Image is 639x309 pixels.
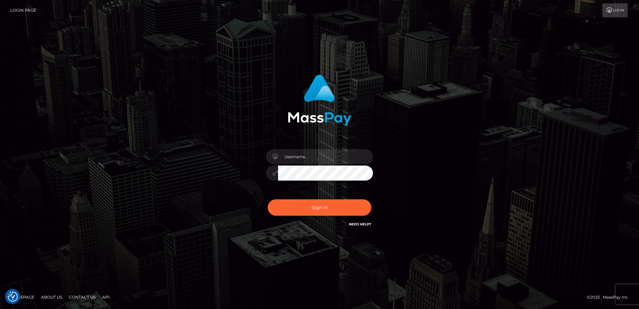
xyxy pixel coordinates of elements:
[602,3,628,17] a: Login
[349,222,371,226] a: Need Help?
[8,292,18,302] button: Consent Preferences
[38,292,65,302] a: About Us
[278,149,373,164] input: Username...
[587,294,634,301] div: © 2025 , MassPay Inc.
[8,292,18,302] img: Revisit consent button
[66,292,98,302] a: Contact Us
[100,292,112,302] a: API
[268,199,371,216] button: Sign in
[10,3,36,17] a: Login Page
[288,75,351,126] img: MassPay Login
[7,292,37,302] a: Homepage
